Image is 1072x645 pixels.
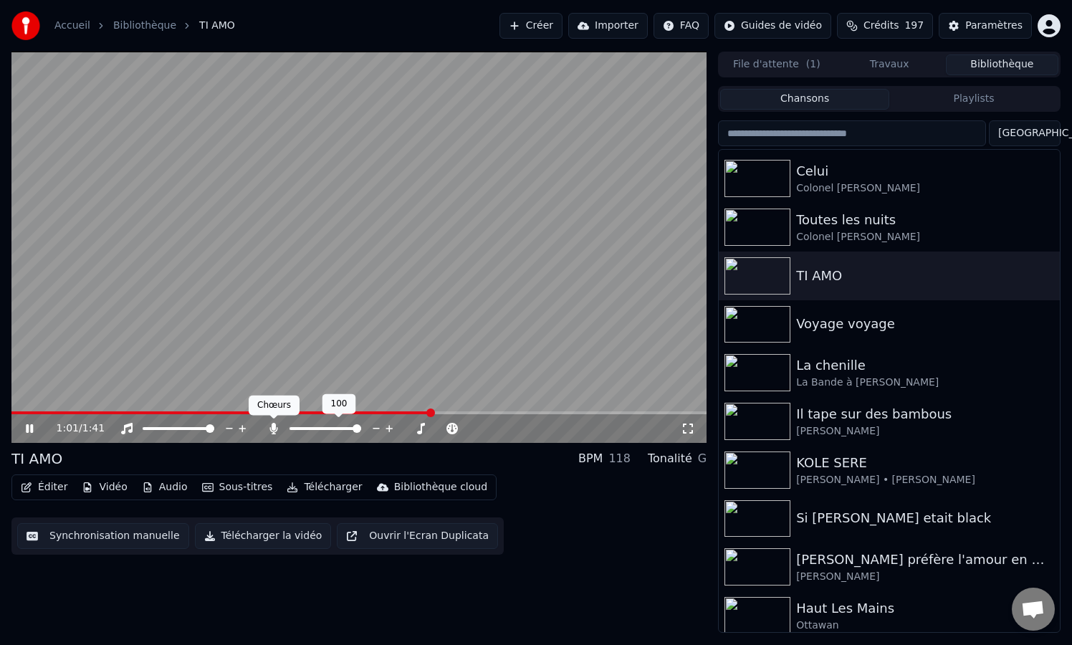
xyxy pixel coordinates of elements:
[720,54,833,75] button: File d'attente
[796,210,1054,230] div: Toutes les nuits
[796,181,1054,196] div: Colonel [PERSON_NAME]
[796,376,1054,390] div: La Bande à [PERSON_NAME]
[568,13,648,39] button: Importer
[796,161,1054,181] div: Celui
[11,449,62,469] div: TI AMO
[322,394,356,414] div: 100
[796,424,1054,439] div: [PERSON_NAME]
[337,523,498,549] button: Ouvrir l'Ecran Duplicata
[82,421,105,436] span: 1:41
[837,13,933,39] button: Crédits197
[54,19,90,33] a: Accueil
[833,54,945,75] button: Travaux
[796,404,1054,424] div: Il tape sur des bambous
[796,598,1054,618] div: Haut Les Mains
[499,13,563,39] button: Créer
[54,19,235,33] nav: breadcrumb
[113,19,176,33] a: Bibliothèque
[17,523,189,549] button: Synchronisation manuelle
[654,13,709,39] button: FAQ
[608,450,631,467] div: 118
[199,19,235,33] span: TI AMO
[714,13,831,39] button: Guides de vidéo
[195,523,332,549] button: Télécharger la vidéo
[889,89,1058,110] button: Playlists
[796,473,1054,487] div: [PERSON_NAME] • [PERSON_NAME]
[57,421,79,436] span: 1:01
[720,89,889,110] button: Chansons
[1012,588,1055,631] a: Ouvrir le chat
[796,355,1054,376] div: La chenille
[796,550,1054,570] div: [PERSON_NAME] préfère l'amour en mer
[863,19,899,33] span: Crédits
[806,57,820,72] span: ( 1 )
[11,11,40,40] img: youka
[648,450,692,467] div: Tonalité
[249,396,300,416] div: Chœurs
[15,477,73,497] button: Éditer
[136,477,193,497] button: Audio
[796,266,1054,286] div: TI AMO
[796,508,1054,528] div: Si [PERSON_NAME] etait black
[578,450,603,467] div: BPM
[196,477,279,497] button: Sous-titres
[904,19,924,33] span: 197
[698,450,707,467] div: G
[394,480,487,494] div: Bibliothèque cloud
[946,54,1058,75] button: Bibliothèque
[796,570,1054,584] div: [PERSON_NAME]
[281,477,368,497] button: Télécharger
[57,421,91,436] div: /
[796,618,1054,633] div: Ottawan
[965,19,1023,33] div: Paramètres
[796,230,1054,244] div: Colonel [PERSON_NAME]
[939,13,1032,39] button: Paramètres
[796,314,1054,334] div: Voyage voyage
[796,453,1054,473] div: KOLE SERE
[76,477,133,497] button: Vidéo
